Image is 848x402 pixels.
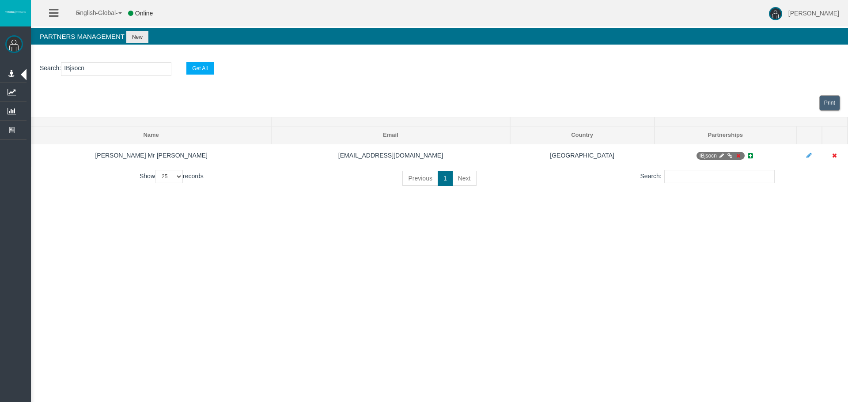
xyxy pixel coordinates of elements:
[40,33,125,40] span: Partners Management
[140,170,204,183] label: Show records
[135,10,153,17] span: Online
[402,171,438,186] a: Previous
[655,127,796,144] th: Partnerships: activate to sort column ascending
[64,9,116,16] span: English Global
[510,144,655,167] td: [GEOGRAPHIC_DATA]
[640,170,775,183] label: Search:
[727,153,733,158] i: Generate Direct Link
[697,152,745,160] span: IB
[510,127,655,144] th: Country: activate to sort column ascending
[664,170,775,183] input: Search:
[271,127,510,144] th: Email: activate to sort column ascending
[40,62,839,76] p: :
[126,31,148,43] button: New
[769,7,782,20] img: user-image
[452,171,477,186] a: Next
[819,95,840,111] a: View print view
[746,153,754,159] i: Add new Partnership
[155,170,183,183] select: Showrecords
[40,63,59,73] label: Search
[31,144,272,167] td: [PERSON_NAME] Mr [PERSON_NAME]
[824,100,835,106] span: Print
[718,153,725,158] i: Manage Partnership
[438,171,453,186] a: 1
[788,10,839,17] span: [PERSON_NAME]
[4,10,26,14] img: logo.svg
[186,62,213,75] button: Get All
[735,153,742,158] i: Deactivate Partnership
[31,127,272,144] th: Name: activate to sort column descending
[271,144,510,167] td: [EMAIL_ADDRESS][DOMAIN_NAME]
